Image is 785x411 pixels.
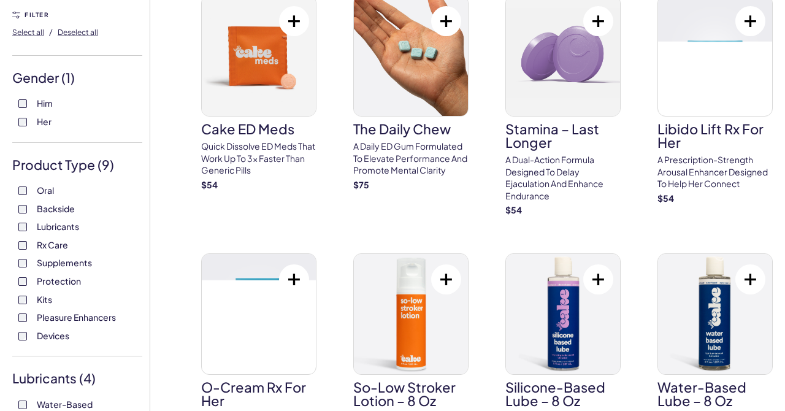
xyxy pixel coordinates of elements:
span: Pleasure Enhancers [37,309,116,325]
input: Backside [18,205,27,213]
span: Supplements [37,255,92,271]
img: O-Cream Rx for Her [202,254,316,374]
strong: $ 54 [657,193,674,204]
span: Lubricants [37,218,79,234]
input: Lubricants [18,223,27,231]
span: Deselect all [58,28,98,37]
input: Rx Care [18,241,27,250]
p: Quick dissolve ED Meds that work up to 3x faster than generic pills [201,140,316,177]
input: Water-Based [18,401,27,409]
span: Her [37,113,52,129]
span: Oral [37,182,54,198]
h3: So-Low Stroker Lotion – 8 oz [353,380,469,407]
button: Deselect all [58,22,98,42]
h3: The Daily Chew [353,122,469,136]
input: Supplements [18,259,27,267]
span: Kits [37,291,52,307]
h3: O-Cream Rx for Her [201,380,316,407]
strong: $ 54 [201,179,218,190]
span: Select all [12,28,44,37]
input: Devices [18,332,27,340]
p: A dual-action formula designed to delay ejaculation and enhance endurance [505,154,621,202]
h3: Stamina – Last Longer [505,122,621,149]
img: So-Low Stroker Lotion – 8 oz [354,254,468,374]
h3: Silicone-Based Lube – 8 oz [505,380,621,407]
button: Select all [12,22,44,42]
img: Silicone-Based Lube – 8 oz [506,254,620,374]
h3: Cake ED Meds [201,122,316,136]
span: Backside [37,201,75,217]
input: Him [18,99,27,108]
span: Rx Care [37,237,68,253]
h3: Libido Lift Rx For Her [657,122,773,149]
h3: Water-Based Lube – 8 oz [657,380,773,407]
strong: $ 75 [353,179,369,190]
p: A Daily ED Gum Formulated To Elevate Performance And Promote Mental Clarity [353,140,469,177]
input: Oral [18,186,27,195]
span: Him [37,95,53,111]
span: Protection [37,273,81,289]
span: Devices [37,328,69,344]
img: Water-Based Lube – 8 oz [658,254,772,374]
p: A prescription-strength arousal enhancer designed to help her connect [657,154,773,190]
input: Kits [18,296,27,304]
input: Her [18,118,27,126]
span: / [49,26,53,37]
input: Protection [18,277,27,286]
input: Pleasure Enhancers [18,313,27,322]
strong: $ 54 [505,204,522,215]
